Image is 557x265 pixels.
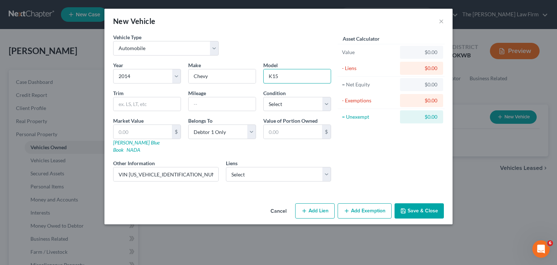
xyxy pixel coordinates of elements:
label: Market Value [113,117,144,125]
div: $0.00 [406,113,437,121]
div: - Exemptions [342,97,397,104]
button: × [439,17,444,25]
div: $ [172,125,181,139]
button: Add Exemption [338,203,392,219]
button: Cancel [265,204,292,219]
label: Model [263,61,278,69]
div: $ [322,125,331,139]
label: Trim [113,89,124,97]
div: - Liens [342,65,397,72]
input: 0.00 [264,125,322,139]
label: Vehicle Type [113,33,141,41]
div: = Net Equity [342,81,397,88]
a: [PERSON_NAME] Blue Book [113,139,160,153]
input: (optional) [114,167,218,181]
input: ex. LS, LT, etc [114,97,181,111]
iframe: Intercom live chat [532,240,550,258]
div: Value [342,49,397,56]
div: $0.00 [406,49,437,56]
label: Condition [263,89,286,97]
input: 0.00 [114,125,172,139]
span: 6 [547,240,553,246]
label: Year [113,61,123,69]
input: ex. Altima [264,69,331,83]
span: Belongs To [188,118,213,124]
button: Save & Close [395,203,444,219]
span: Make [188,62,201,68]
label: Value of Portion Owned [263,117,318,125]
a: NADA [127,147,140,153]
label: Other Information [113,159,155,167]
div: $0.00 [406,97,437,104]
label: Mileage [188,89,206,97]
div: $0.00 [406,81,437,88]
div: New Vehicle [113,16,155,26]
label: Asset Calculator [343,35,380,42]
div: = Unexempt [342,113,397,121]
input: ex. Nissan [189,69,256,83]
div: $0.00 [406,65,437,72]
button: Add Lien [295,203,335,219]
label: Liens [226,159,238,167]
input: -- [189,97,256,111]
